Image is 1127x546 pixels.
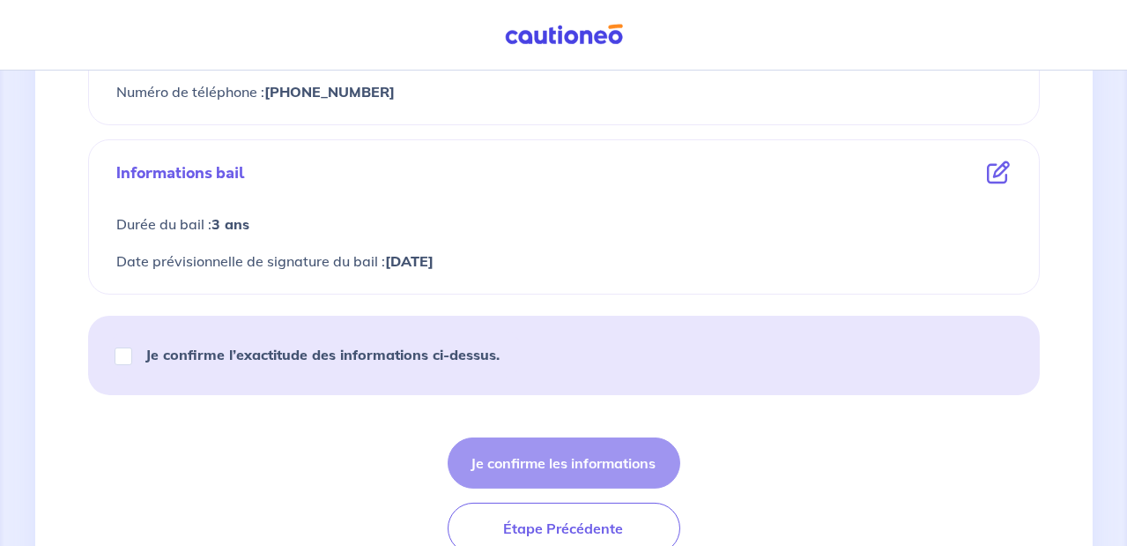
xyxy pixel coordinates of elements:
[386,252,434,270] strong: [DATE]
[117,213,1011,236] p: Durée du bail :
[498,24,630,46] img: Cautioneo
[265,83,396,101] strong: [PHONE_NUMBER]
[212,215,250,233] strong: 3 ans
[117,80,1011,103] p: Numéro de téléphone :
[146,346,500,363] strong: Je confirme l’exactitude des informations ci-dessus.
[117,250,1011,273] p: Date prévisionnelle de signature du bail :
[117,161,246,184] p: Informations bail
